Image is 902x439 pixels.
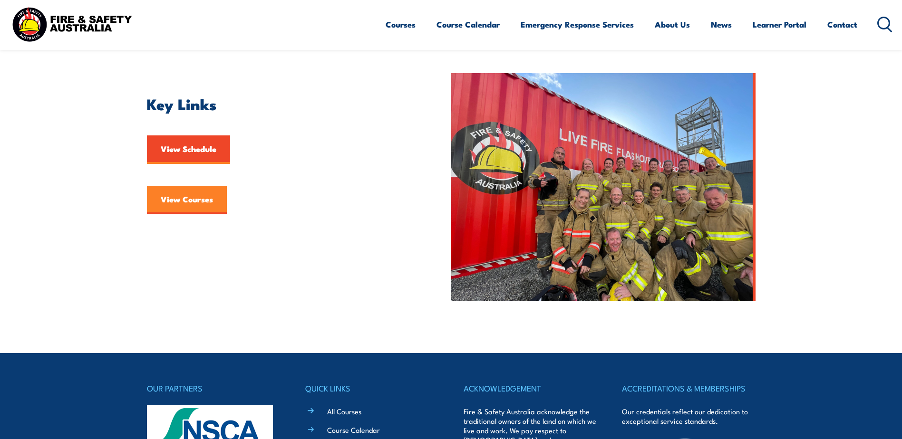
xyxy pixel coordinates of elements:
[327,425,380,435] a: Course Calendar
[464,382,597,395] h4: ACKNOWLEDGEMENT
[147,186,227,214] a: View Courses
[711,12,732,37] a: News
[386,12,416,37] a: Courses
[147,135,230,164] a: View Schedule
[327,406,361,416] a: All Courses
[147,382,280,395] h4: OUR PARTNERS
[451,73,756,301] img: FSA People – Team photo aug 2023
[147,97,407,110] h2: Key Links
[622,382,755,395] h4: ACCREDITATIONS & MEMBERSHIPS
[305,382,438,395] h4: QUICK LINKS
[521,12,634,37] a: Emergency Response Services
[655,12,690,37] a: About Us
[622,407,755,426] p: Our credentials reflect our dedication to exceptional service standards.
[436,12,500,37] a: Course Calendar
[753,12,806,37] a: Learner Portal
[827,12,857,37] a: Contact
